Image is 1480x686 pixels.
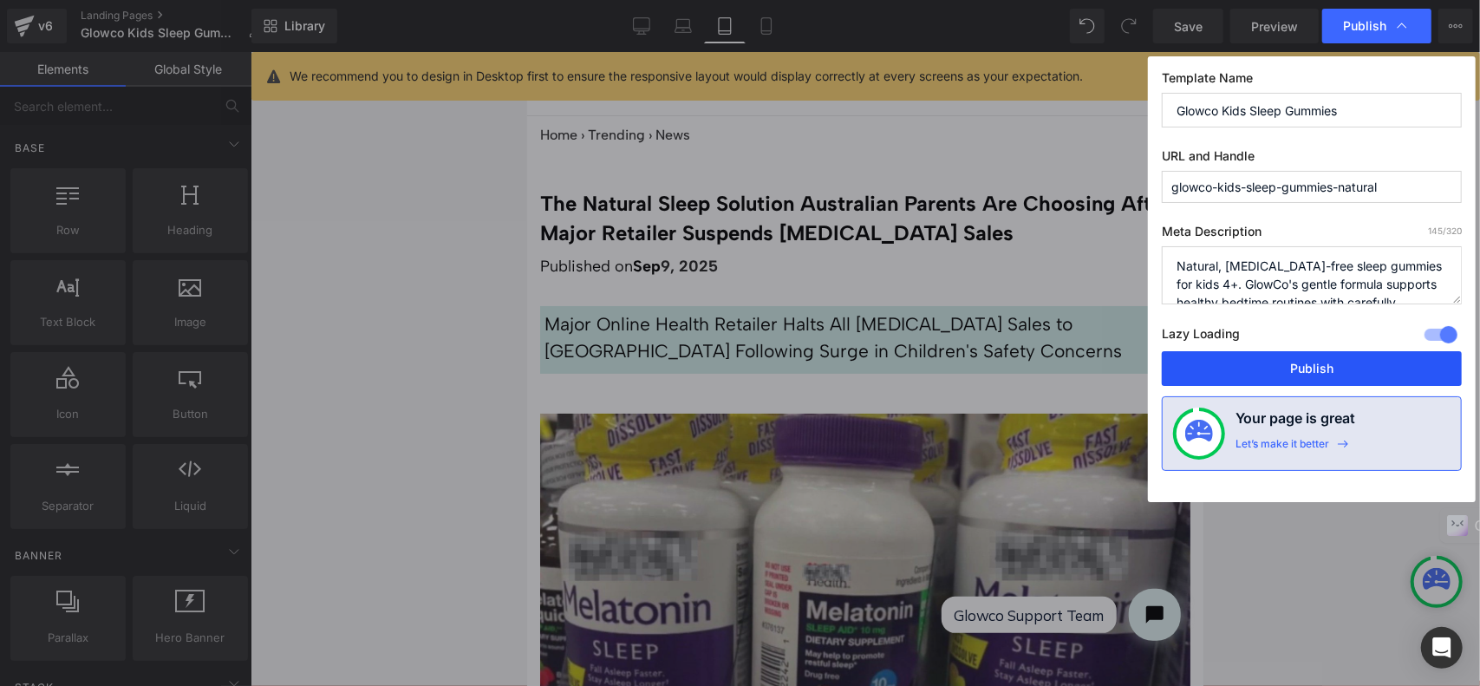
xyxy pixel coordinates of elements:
p: Home › Trending › News [13,73,663,94]
span: /320 [1428,225,1462,236]
strong: Sep [106,205,134,224]
img: onboarding-status.svg [1185,420,1213,448]
textarea: Natural, [MEDICAL_DATA]-free sleep gummies for kids 4+. GlowCo's gentle formula supports healthy ... [1162,246,1462,304]
label: URL and Handle [1162,148,1462,171]
span: 145 [1428,225,1443,236]
label: Lazy Loading [1162,323,1240,351]
span: Publish [1343,18,1386,34]
div: Open Intercom Messenger [1421,627,1463,669]
button: Publish [1162,351,1462,386]
h1: The Natural Sleep Solution Australian Parents Are Choosing After Major Retailer Suspends [MEDICAL... [13,137,663,195]
p: Major Online Health Retailer Halts All [MEDICAL_DATA] Sales to [GEOGRAPHIC_DATA] Following Surge ... [17,258,659,313]
strong: 9, 2025 [134,205,191,224]
p: Published on [13,203,663,226]
label: Meta Description [1162,224,1462,246]
iframe: Tidio Chat [401,522,668,604]
label: Template Name [1162,70,1462,93]
h4: Your page is great [1236,408,1355,437]
div: Let’s make it better [1236,437,1329,460]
